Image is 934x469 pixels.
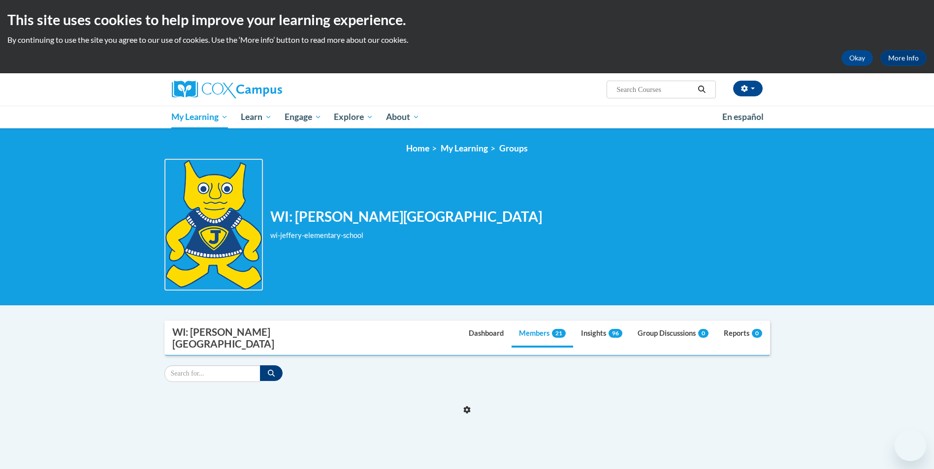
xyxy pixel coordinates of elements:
[733,81,763,96] button: Account Settings
[694,84,709,95] button: Search
[406,143,429,153] a: Home
[609,329,622,338] span: 96
[241,111,272,123] span: Learn
[260,365,283,381] button: Search
[716,107,770,127] a: En español
[270,208,542,225] h2: WI: [PERSON_NAME][GEOGRAPHIC_DATA]
[386,111,419,123] span: About
[552,329,566,338] span: 21
[285,111,322,123] span: Engage
[172,81,282,98] img: Cox Campus
[880,50,927,66] a: More Info
[7,10,927,29] h2: This site uses cookies to help improve your learning experience.
[157,106,777,128] div: Main menu
[164,365,260,382] input: Search
[698,329,709,338] span: 0
[334,111,373,123] span: Explore
[270,230,542,241] div: wi-jeffery-elementary-school
[716,321,770,348] a: Reports0
[380,106,426,128] a: About
[752,329,762,338] span: 0
[7,34,927,45] p: By continuing to use the site you agree to our use of cookies. Use the ‘More info’ button to read...
[499,143,528,153] a: Groups
[615,84,694,95] input: Search Courses
[172,326,369,350] div: WI: [PERSON_NAME][GEOGRAPHIC_DATA]
[630,321,716,348] a: Group Discussions0
[841,50,873,66] button: Okay
[278,106,328,128] a: Engage
[512,321,573,348] a: Members21
[165,106,235,128] a: My Learning
[722,112,764,122] span: En español
[234,106,278,128] a: Learn
[574,321,630,348] a: Insights96
[461,321,511,348] a: Dashboard
[171,111,228,123] span: My Learning
[327,106,380,128] a: Explore
[441,143,488,153] a: My Learning
[895,430,926,461] iframe: Button to launch messaging window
